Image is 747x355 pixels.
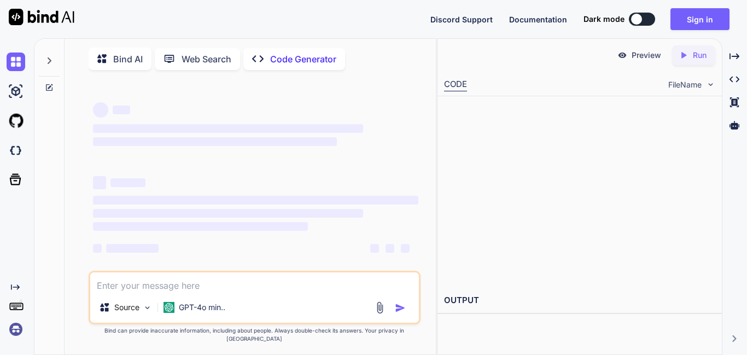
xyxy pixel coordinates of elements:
p: Code Generator [270,53,336,66]
span: ‌ [93,209,363,218]
span: ‌ [110,178,145,187]
span: ‌ [106,244,159,253]
p: GPT-4o min.. [179,302,225,313]
button: Discord Support [430,14,493,25]
p: Web Search [182,53,231,66]
span: ‌ [93,124,363,133]
span: Dark mode [583,14,625,25]
p: Source [114,302,139,313]
span: ‌ [386,244,394,253]
p: Bind AI [113,53,143,66]
span: ‌ [401,244,410,253]
span: FileName [668,79,702,90]
span: Documentation [509,15,567,24]
p: Preview [632,50,661,61]
img: GPT-4o mini [164,302,174,313]
img: preview [617,50,627,60]
span: ‌ [113,106,130,114]
p: Run [693,50,707,61]
img: githubLight [7,112,25,130]
div: CODE [444,78,467,91]
p: Bind can provide inaccurate information, including about people. Always double-check its answers.... [89,327,421,343]
img: ai-studio [7,82,25,101]
img: Bind AI [9,9,74,25]
span: ‌ [93,176,106,189]
span: ‌ [93,102,108,118]
span: ‌ [93,222,308,231]
img: attachment [373,301,386,314]
span: ‌ [93,196,418,205]
span: ‌ [93,137,337,146]
img: chat [7,53,25,71]
span: ‌ [93,244,102,253]
img: signin [7,320,25,339]
button: Documentation [509,14,567,25]
span: ‌ [370,244,379,253]
button: Sign in [670,8,730,30]
img: icon [395,302,406,313]
img: chevron down [706,80,715,89]
img: Pick Models [143,303,152,312]
img: darkCloudIdeIcon [7,141,25,160]
h2: OUTPUT [437,288,722,313]
span: Discord Support [430,15,493,24]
